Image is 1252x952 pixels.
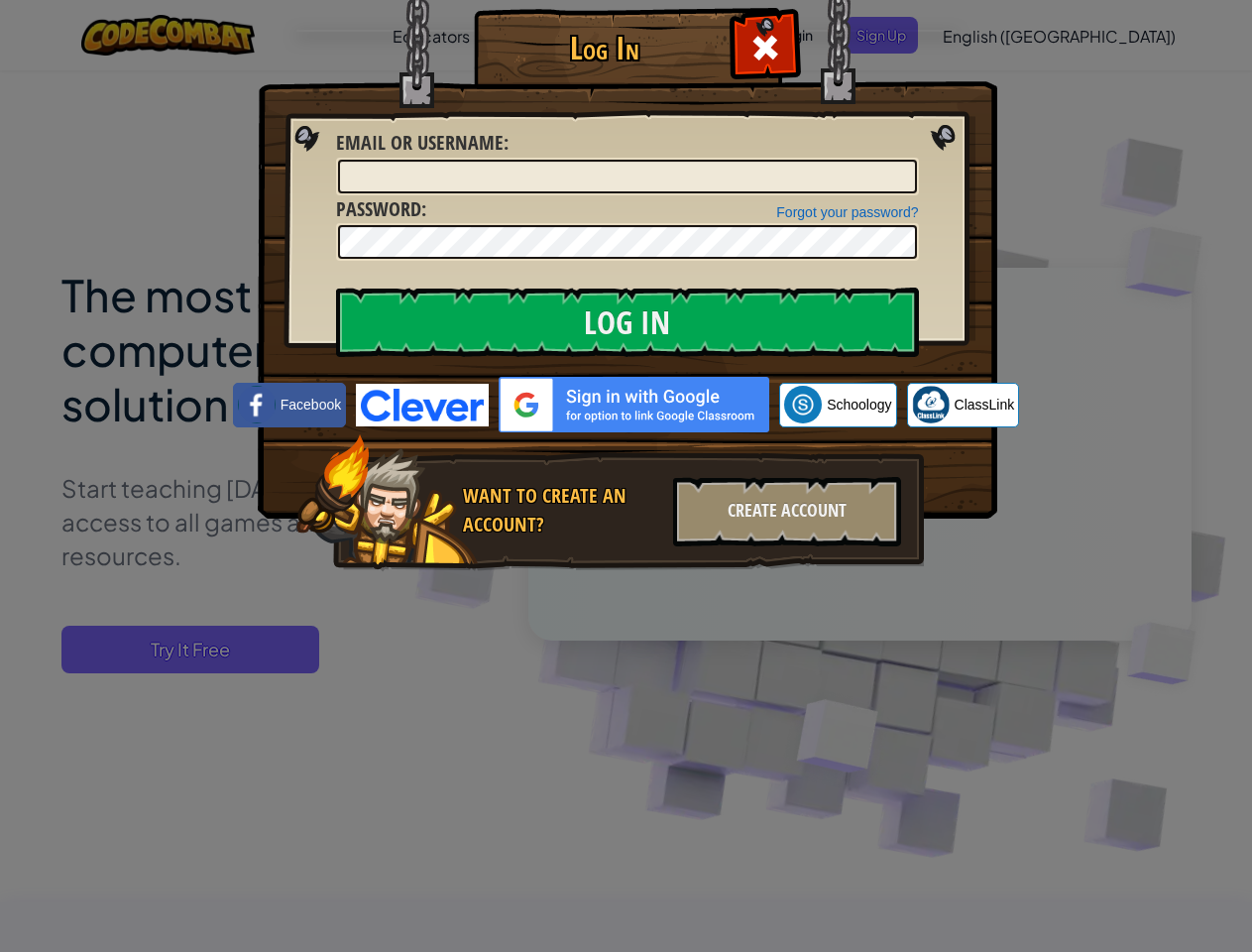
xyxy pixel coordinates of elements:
[336,129,504,156] span: Email or Username
[336,288,919,357] input: Log In
[463,482,661,538] div: Want to create an account?
[673,477,901,546] div: Create Account
[238,386,276,423] img: facebook_small.png
[336,195,426,224] label: :
[356,384,489,426] img: clever-logo-blue.png
[784,386,822,423] img: schoology.png
[499,377,769,432] img: gplus_sso_button2.svg
[827,395,891,415] span: Schoology
[955,395,1015,415] span: ClassLink
[776,204,918,220] a: Forgot your password?
[336,129,509,158] label: :
[281,395,341,415] span: Facebook
[912,386,950,423] img: classlink-logo-small.png
[479,31,732,65] h1: Log In
[336,195,421,222] span: Password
